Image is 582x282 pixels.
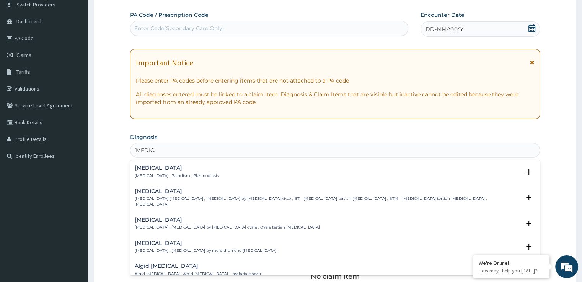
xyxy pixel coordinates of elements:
span: Claims [16,52,31,58]
i: open select status [524,242,533,251]
span: Switch Providers [16,1,55,8]
h4: [MEDICAL_DATA] [135,240,276,246]
label: Diagnosis [130,133,157,141]
label: Encounter Date [421,11,465,19]
div: Enter Code(Secondary Care Only) [134,24,224,32]
p: Please enter PA codes before entering items that are not attached to a PA code [136,77,534,84]
p: No claim item [310,272,359,280]
p: [MEDICAL_DATA] , [MEDICAL_DATA] by more than one [MEDICAL_DATA] [135,248,276,253]
p: All diagnoses entered must be linked to a claim item. Diagnosis & Claim Items that are visible bu... [136,91,534,106]
label: PA Code / Prescription Code [130,11,209,19]
span: Tariffs [16,68,30,75]
h1: Important Notice [136,58,193,67]
i: open select status [524,193,533,202]
span: DD-MM-YYYY [425,25,463,33]
h4: Algid [MEDICAL_DATA] [135,263,261,269]
span: We're online! [44,89,106,167]
i: open select status [524,219,533,228]
p: [MEDICAL_DATA] [MEDICAL_DATA] , [MEDICAL_DATA] by [MEDICAL_DATA] vivax , BT - [MEDICAL_DATA] tert... [135,196,520,207]
textarea: Type your message and hit 'Enter' [4,195,146,222]
span: Dashboard [16,18,41,25]
i: open select status [524,167,533,177]
h4: [MEDICAL_DATA] [135,165,219,171]
div: Chat with us now [40,43,129,53]
h4: [MEDICAL_DATA] [135,217,320,223]
p: How may I help you today? [479,267,544,274]
p: [MEDICAL_DATA] , [MEDICAL_DATA] by [MEDICAL_DATA] ovale , Ovale tertian [MEDICAL_DATA] [135,225,320,230]
h4: [MEDICAL_DATA] [135,188,520,194]
p: Algid [MEDICAL_DATA] , Algid [MEDICAL_DATA] - malarial shock [135,271,261,277]
div: Minimize live chat window [126,4,144,22]
div: We're Online! [479,259,544,266]
img: d_794563401_company_1708531726252_794563401 [14,38,31,57]
p: [MEDICAL_DATA] , Paludism , Plasmodiosis [135,173,219,178]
